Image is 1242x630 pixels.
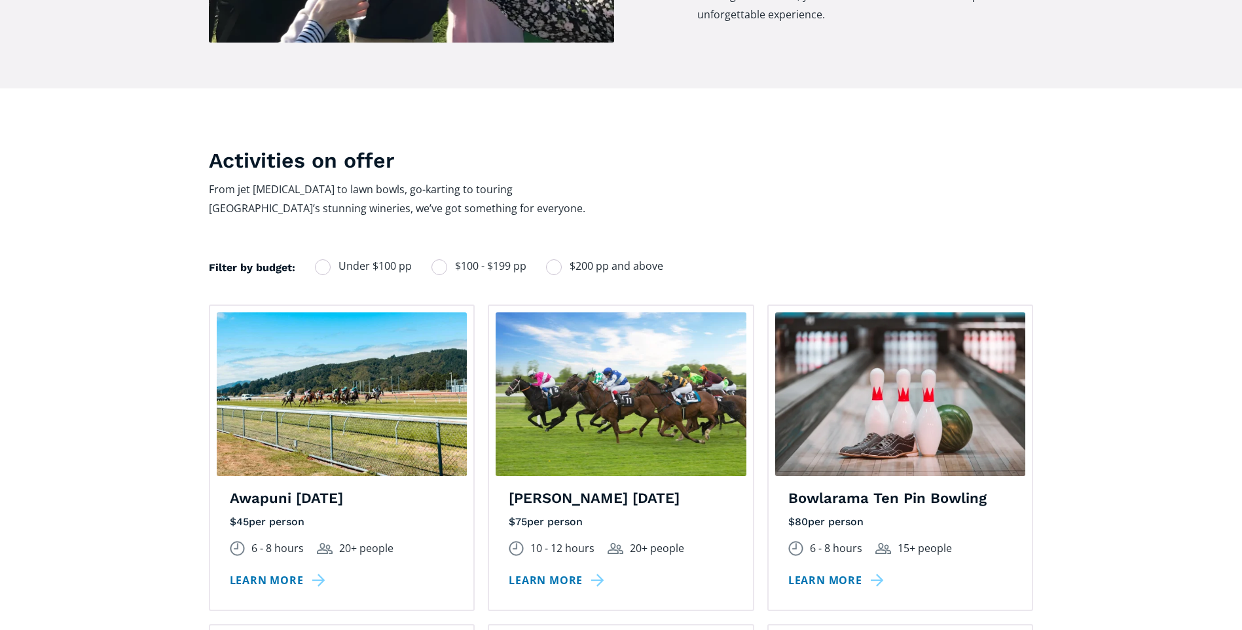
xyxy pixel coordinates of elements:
[339,539,393,558] div: 20+ people
[217,312,467,476] img: A group of horseracers at Awapuni races
[788,515,795,529] div: $
[455,257,526,275] span: $100 - $199 pp
[570,257,663,275] span: $200 pp and above
[509,489,733,508] h4: [PERSON_NAME] [DATE]
[509,541,524,556] img: Duration
[236,515,249,529] div: 45
[509,515,515,529] div: $
[509,571,609,590] a: Learn more
[230,541,245,556] img: Duration
[608,543,623,554] img: Group size
[530,539,594,558] div: 10 - 12 hours
[230,515,236,529] div: $
[249,515,304,529] div: per person
[875,543,891,554] img: Group size
[527,515,583,529] div: per person
[338,257,412,275] span: Under $100 pp
[795,515,808,529] div: 80
[788,489,1013,508] h4: Bowlarama Ten Pin Bowling
[209,257,663,291] form: Filters
[788,541,803,556] img: Duration
[515,515,527,529] div: 75
[496,312,746,476] img: A group of horseracers
[775,312,1026,476] img: The bowling alley at Bowlarama Ten Pin Bowling
[230,489,454,508] h4: Awapuni [DATE]
[209,147,754,174] h3: Activities on offer
[209,261,295,275] h4: Filter by budget:
[808,515,864,529] div: per person
[230,571,330,590] a: Learn more
[788,571,888,590] a: Learn more
[317,543,333,554] img: Group size
[810,539,862,558] div: 6 - 8 hours
[209,180,615,218] p: From jet [MEDICAL_DATA] to lawn bowls, go-karting to touring [GEOGRAPHIC_DATA]’s stunning winerie...
[898,539,952,558] div: 15+ people
[251,539,304,558] div: 6 - 8 hours
[630,539,684,558] div: 20+ people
